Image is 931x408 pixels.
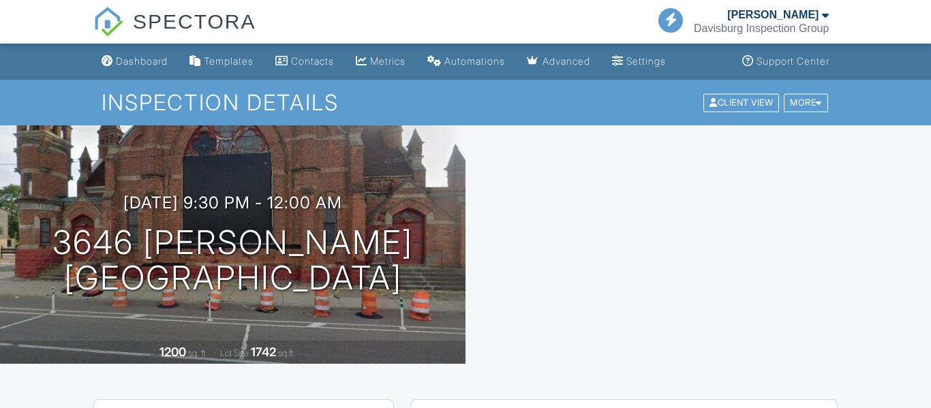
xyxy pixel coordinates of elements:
a: Support Center [737,49,835,74]
div: More [784,93,828,112]
span: sq.ft. [278,348,295,358]
a: SPECTORA [93,20,256,46]
div: Contacts [291,55,334,67]
h1: Inspection Details [102,91,829,114]
a: Templates [184,49,259,74]
a: Settings [607,49,671,74]
div: Support Center [757,55,829,67]
span: SPECTORA [133,7,256,35]
div: Dashboard [116,55,168,67]
a: Metrics [350,49,411,74]
span: sq. ft. [188,348,207,358]
div: Client View [703,93,779,112]
h3: [DATE] 9:30 pm - 12:00 am [123,193,342,212]
img: The Best Home Inspection Software - Spectora [93,7,123,37]
a: Dashboard [96,49,173,74]
div: Automations [444,55,505,67]
div: Davisburg Inspection Group [694,22,829,35]
div: [PERSON_NAME] [727,8,819,22]
span: Lot Size [220,348,249,358]
div: Settings [626,55,666,67]
div: Templates [204,55,254,67]
div: Metrics [370,55,406,67]
a: Contacts [270,49,339,74]
h1: 3646 [PERSON_NAME] [GEOGRAPHIC_DATA] [52,225,413,297]
div: 1200 [159,345,186,359]
div: 1742 [251,345,276,359]
a: Client View [702,97,782,107]
a: Advanced [521,49,596,74]
a: Automations (Basic) [422,49,510,74]
div: Advanced [543,55,590,67]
